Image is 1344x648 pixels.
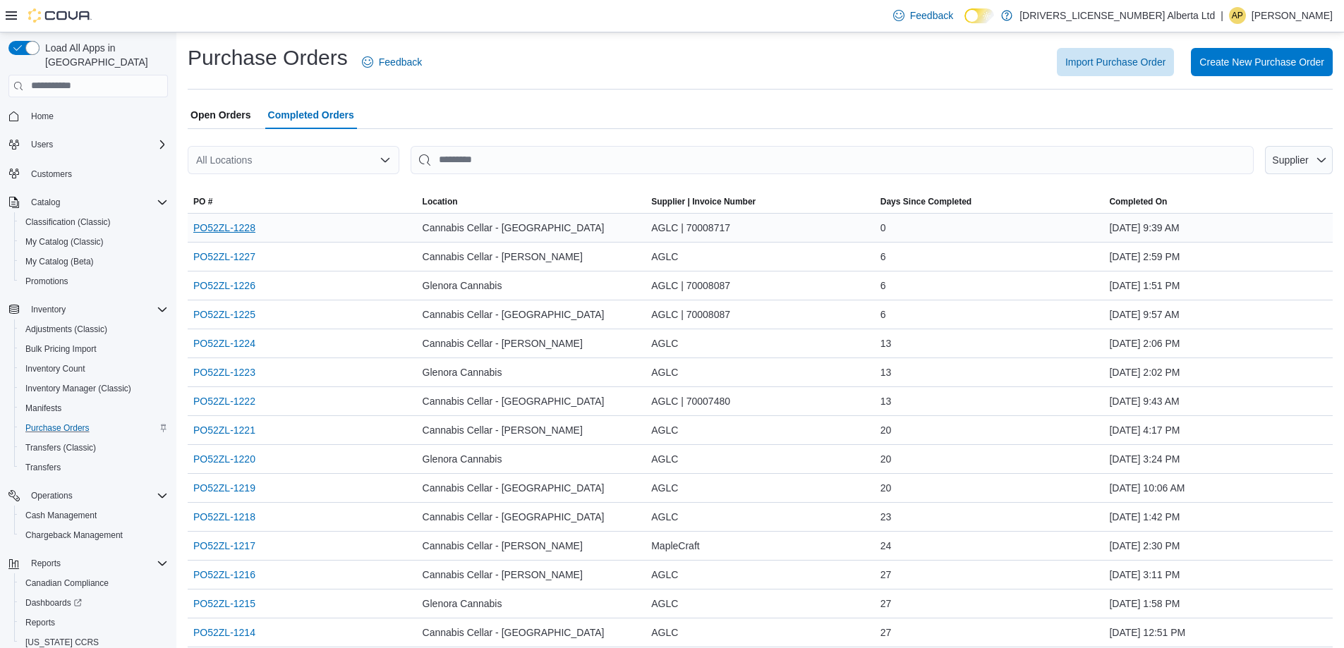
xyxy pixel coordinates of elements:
[25,108,59,125] a: Home
[14,271,174,291] button: Promotions
[646,243,875,271] div: AGLC
[25,422,90,434] span: Purchase Orders
[646,618,875,647] div: AGLC
[1109,306,1179,323] span: [DATE] 9:57 AM
[1109,508,1180,525] span: [DATE] 1:42 PM
[25,597,82,609] span: Dashboards
[1109,422,1180,439] span: [DATE] 4:17 PM
[423,393,605,410] span: Cannabis Cellar - [GEOGRAPHIC_DATA]
[25,487,78,504] button: Operations
[14,418,174,438] button: Purchase Orders
[14,398,174,418] button: Manifests
[31,169,72,180] span: Customers
[25,236,104,247] span: My Catalog (Classic)
[25,216,111,228] span: Classification (Classic)
[25,637,99,648] span: [US_STATE] CCRS
[423,219,605,236] span: Cannabis Cellar - [GEOGRAPHIC_DATA]
[193,451,255,467] a: PO52ZL-1220
[193,508,255,525] a: PO52ZL-1218
[646,300,875,329] div: AGLC | 70008087
[646,589,875,618] div: AGLC
[20,341,168,357] span: Bulk Pricing Import
[1109,335,1180,352] span: [DATE] 2:06 PM
[20,439,102,456] a: Transfers (Classic)
[25,617,55,628] span: Reports
[14,252,174,271] button: My Catalog (Beta)
[25,510,97,521] span: Cash Management
[193,393,255,410] a: PO52ZL-1222
[193,219,255,236] a: PO52ZL-1228
[20,594,87,611] a: Dashboards
[25,136,59,153] button: Users
[25,276,68,287] span: Promotions
[880,537,892,554] span: 24
[880,219,886,236] span: 0
[193,479,255,496] a: PO52ZL-1219
[875,190,1104,213] button: Days Since Completed
[646,329,875,357] div: AGLC
[25,462,61,473] span: Transfers
[40,41,168,69] span: Load All Apps in [GEOGRAPHIC_DATA]
[193,624,255,641] a: PO52ZL-1214
[20,507,168,524] span: Cash Management
[20,214,116,231] a: Classification (Classic)
[1109,624,1185,641] span: [DATE] 12:51 PM
[193,537,255,554] a: PO52ZL-1217
[3,163,174,183] button: Customers
[193,277,255,294] a: PO52ZL-1226
[1109,566,1180,583] span: [DATE] 3:11 PM
[417,190,646,213] button: Location
[3,554,174,573] button: Reports
[880,566,892,583] span: 27
[25,194,168,211] span: Catalog
[20,614,61,631] a: Reports
[20,575,114,592] a: Canadian Compliance
[25,164,168,182] span: Customers
[1109,248,1180,265] span: [DATE] 2:59 PM
[25,194,66,211] button: Catalog
[3,192,174,212] button: Catalog
[423,451,502,467] span: Glenora Cannabis
[1272,154,1308,166] span: Supplier
[380,154,391,166] button: Open list of options
[646,190,875,213] button: Supplier | Invoice Number
[25,530,123,541] span: Chargeback Management
[880,508,892,525] span: 23
[14,212,174,232] button: Classification (Classic)
[20,575,168,592] span: Canadian Compliance
[880,479,892,496] span: 20
[20,400,67,417] a: Manifests
[20,459,168,476] span: Transfers
[1229,7,1246,24] div: Amanda Pedersen
[193,248,255,265] a: PO52ZL-1227
[1109,196,1167,207] span: Completed On
[1019,7,1215,24] p: [DRIVERS_LICENSE_NUMBER] Alberta Ltd
[31,111,54,122] span: Home
[423,364,502,381] span: Glenora Cannabis
[14,573,174,593] button: Canadian Compliance
[646,214,875,242] div: AGLC | 70008717
[423,248,583,265] span: Cannabis Cellar - [PERSON_NAME]
[1109,595,1180,612] span: [DATE] 1:58 PM
[1199,55,1324,69] span: Create New Purchase Order
[1103,190,1333,213] button: Completed On
[888,1,959,30] a: Feedback
[1057,48,1174,76] button: Import Purchase Order
[14,379,174,398] button: Inventory Manager (Classic)
[20,360,168,377] span: Inventory Count
[423,479,605,496] span: Cannabis Cellar - [GEOGRAPHIC_DATA]
[20,507,102,524] a: Cash Management
[20,527,168,544] span: Chargeback Management
[193,364,255,381] a: PO52ZL-1223
[910,8,953,23] span: Feedback
[25,256,94,267] span: My Catalog (Beta)
[880,196,971,207] span: Days Since Completed
[20,420,95,436] a: Purchase Orders
[25,324,107,335] span: Adjustments (Classic)
[31,490,73,501] span: Operations
[20,321,168,338] span: Adjustments (Classic)
[646,474,875,502] div: AGLC
[14,458,174,477] button: Transfers
[14,438,174,458] button: Transfers (Classic)
[20,380,168,397] span: Inventory Manager (Classic)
